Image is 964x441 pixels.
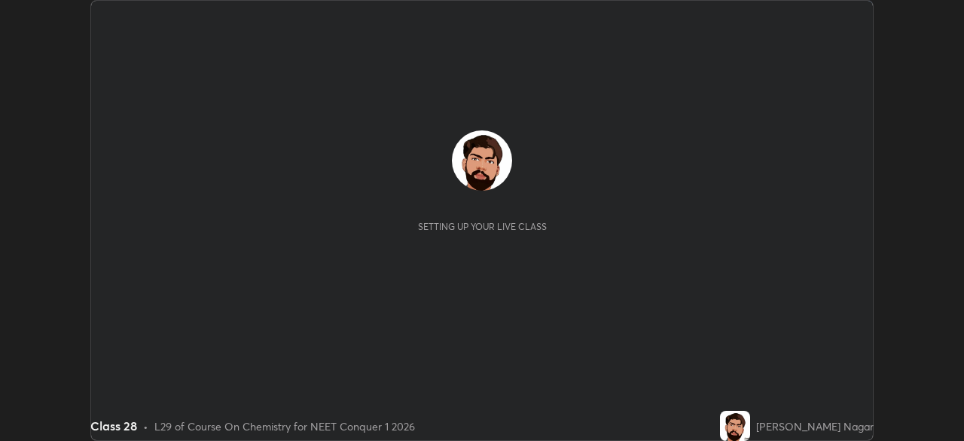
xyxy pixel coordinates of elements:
[90,417,137,435] div: Class 28
[143,418,148,434] div: •
[756,418,874,434] div: [PERSON_NAME] Nagar
[452,130,512,191] img: 8a6df0ca86aa4bafae21e328bd8b9af3.jpg
[418,221,547,232] div: Setting up your live class
[154,418,415,434] div: L29 of Course On Chemistry for NEET Conquer 1 2026
[720,411,750,441] img: 8a6df0ca86aa4bafae21e328bd8b9af3.jpg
